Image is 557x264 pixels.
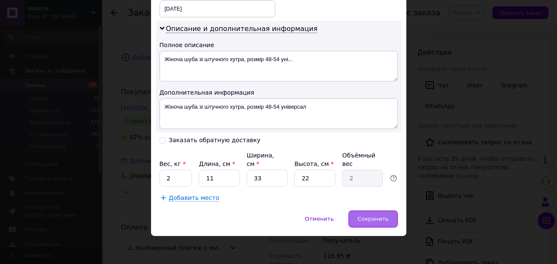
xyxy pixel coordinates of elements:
div: Объёмный вес [342,151,383,168]
span: Сохранить [357,216,388,222]
span: Отменить [305,216,334,222]
div: Дополнительная информация [160,88,398,97]
div: Полное описание [160,41,398,49]
span: Добавить место [169,194,220,202]
div: Заказать обратную доставку [169,137,261,144]
span: Описание и дополнительная информация [166,25,318,33]
label: Длина, см [199,160,235,167]
label: Вес, кг [160,160,186,167]
label: Ширина, см [247,152,274,167]
textarea: Жіноча шуба зі штучного хутра, розмір 48-54 уні... [160,51,398,81]
label: Высота, см [294,160,334,167]
textarea: Жіноча шуба зі штучного хутра, розмір 48-54 універсал [160,98,398,129]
